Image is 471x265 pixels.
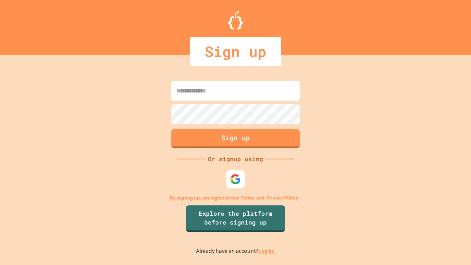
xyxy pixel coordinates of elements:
[228,11,243,29] img: Logo.svg
[266,194,298,202] a: Privacy Policy
[170,194,301,202] p: By signing up, you agree to our and .
[258,247,275,255] a: Log in.
[186,205,285,232] a: Explore the platform before signing up
[241,194,254,202] a: Terms
[171,129,300,148] button: Sign up
[190,37,281,66] div: Sign up
[230,174,241,185] img: google-icon.svg
[196,247,275,256] p: Already have an account?
[206,155,265,163] div: Or signup using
